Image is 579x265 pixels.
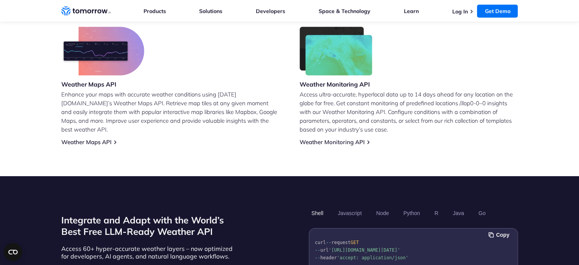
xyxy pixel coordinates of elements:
[199,8,222,14] a: Solutions
[61,245,236,260] p: Access 60+ hyper-accurate weather layers – now optimized for developers, AI agents, and natural l...
[320,247,329,253] span: url
[144,8,166,14] a: Products
[452,8,467,15] a: Log In
[335,207,364,220] button: Javascript
[477,5,518,18] a: Get Demo
[320,255,337,260] span: header
[337,255,408,260] span: 'accept: application/json'
[300,138,365,146] a: Weather Monitoring API
[61,80,144,88] h3: Weather Maps API
[350,240,359,245] span: GET
[331,240,351,245] span: request
[373,207,391,220] button: Node
[61,138,112,146] a: Weather Maps API
[300,90,518,134] p: Access ultra-accurate, hyperlocal data up to 14 days ahead for any location on the globe for free...
[450,207,467,220] button: Java
[315,240,326,245] span: curl
[315,247,320,253] span: --
[325,240,331,245] span: --
[300,80,373,88] h3: Weather Monitoring API
[256,8,285,14] a: Developers
[315,255,320,260] span: --
[309,207,326,220] button: Shell
[488,231,512,239] button: Copy
[400,207,423,220] button: Python
[432,207,441,220] button: R
[61,90,280,134] p: Enhance your maps with accurate weather conditions using [DATE][DOMAIN_NAME]’s Weather Maps API. ...
[319,8,370,14] a: Space & Technology
[61,5,111,17] a: Home link
[475,207,488,220] button: Go
[4,243,22,261] button: Open CMP widget
[61,214,236,237] h2: Integrate and Adapt with the World’s Best Free LLM-Ready Weather API
[329,247,400,253] span: '[URL][DOMAIN_NAME][DATE]'
[404,8,419,14] a: Learn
